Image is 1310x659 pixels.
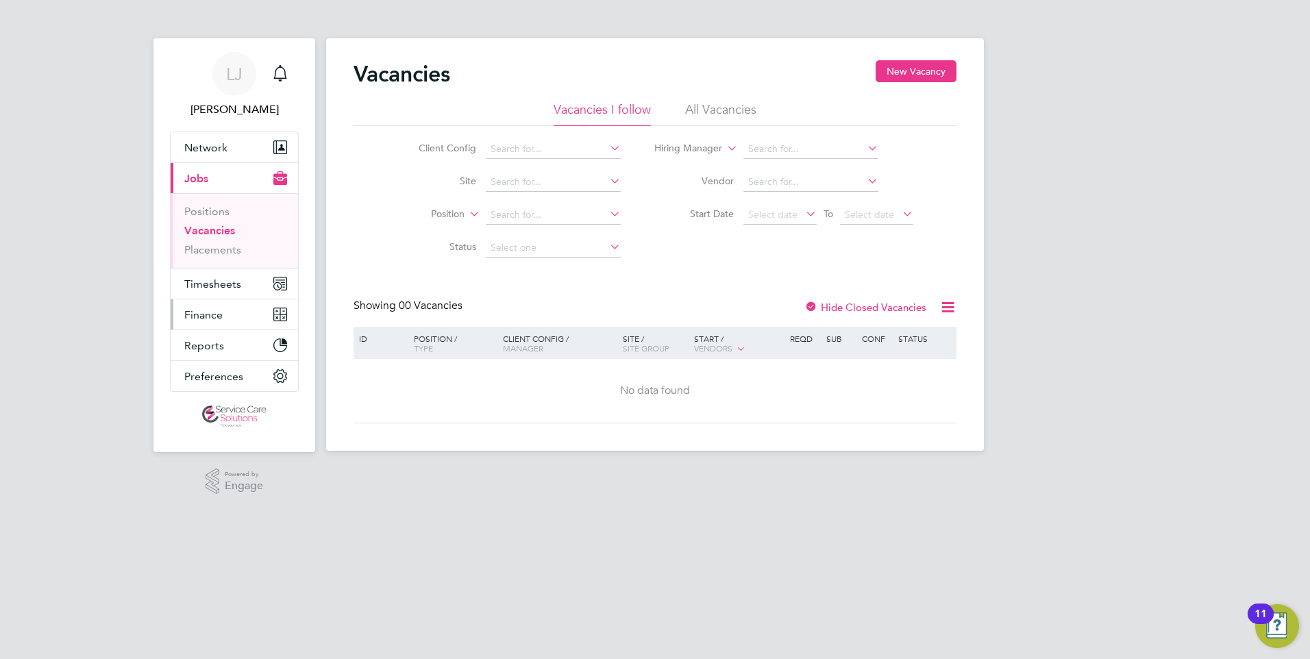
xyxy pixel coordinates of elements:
button: Timesheets [171,269,298,299]
div: ID [356,327,404,350]
span: LJ [226,65,243,83]
span: Select date [748,208,798,221]
label: Position [386,208,465,221]
h2: Vacancies [354,60,450,88]
span: Reports [184,339,224,352]
div: Jobs [171,193,298,268]
button: Open Resource Center, 11 new notifications [1255,604,1299,648]
input: Select one [486,238,621,258]
input: Search for... [743,173,878,192]
label: Hiring Manager [643,142,722,156]
span: 00 Vacancies [399,299,462,312]
label: Hide Closed Vacancies [804,301,926,314]
span: Timesheets [184,277,241,290]
label: Site [397,175,476,187]
div: Position / [404,327,499,360]
span: Powered by [225,469,263,480]
button: Jobs [171,163,298,193]
span: Vendors [694,343,732,353]
li: Vacancies I follow [554,101,651,126]
button: New Vacancy [876,60,956,82]
label: Start Date [655,208,734,220]
span: Site Group [623,343,669,353]
button: Finance [171,299,298,329]
button: Network [171,132,298,162]
span: To [819,205,837,223]
a: Powered byEngage [206,469,264,495]
li: All Vacancies [685,101,756,126]
div: Reqd [787,327,822,350]
a: Placements [184,243,241,256]
a: Vacancies [184,224,235,237]
span: Manager [503,343,543,353]
label: Client Config [397,142,476,154]
span: Preferences [184,370,243,383]
input: Search for... [486,206,621,225]
input: Search for... [486,173,621,192]
input: Search for... [486,140,621,159]
span: Network [184,141,227,154]
label: Vendor [655,175,734,187]
div: Sub [823,327,858,350]
div: No data found [356,384,954,398]
input: Search for... [743,140,878,159]
div: Showing [354,299,465,313]
span: Type [414,343,433,353]
div: Site / [619,327,691,360]
a: Positions [184,205,230,218]
div: 11 [1255,614,1267,632]
button: Preferences [171,361,298,391]
span: Finance [184,308,223,321]
span: Jobs [184,172,208,185]
nav: Main navigation [153,38,315,452]
label: Status [397,240,476,253]
button: Reports [171,330,298,360]
img: servicecare-logo-retina.png [202,406,267,427]
a: LJ[PERSON_NAME] [170,52,299,118]
span: Engage [225,480,263,492]
div: Status [895,327,954,350]
div: Client Config / [499,327,619,360]
div: Conf [858,327,894,350]
div: Start / [691,327,787,361]
span: Select date [845,208,894,221]
a: Go to home page [170,406,299,427]
span: Lucy Jolley [170,101,299,118]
